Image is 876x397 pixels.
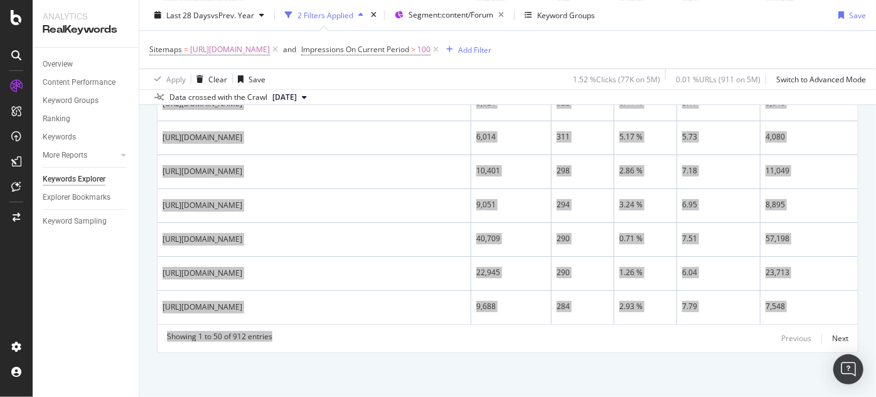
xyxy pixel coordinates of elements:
div: 10,401 [476,165,546,177]
div: 0.71 % [619,233,671,244]
div: 3.24 % [619,199,671,210]
a: Content Performance [43,76,130,89]
a: [URL][DOMAIN_NAME] [163,233,242,246]
a: [URL][DOMAIN_NAME] [163,267,242,280]
div: 298 [557,165,609,177]
div: Next [832,333,848,344]
div: Save [849,9,866,20]
div: 5.17 % [619,131,671,143]
div: More Reports [43,149,87,162]
button: Switch to Advanced Mode [771,69,866,89]
div: Open Intercom Messenger [833,354,863,384]
a: [URL][DOMAIN_NAME] [163,301,242,313]
div: 284 [557,301,609,312]
a: Keywords Explorer [43,173,130,186]
div: Explorer Bookmarks [43,191,110,204]
span: Impressions On Current Period [301,44,409,55]
div: 290 [557,233,609,244]
a: Keywords [43,131,130,144]
span: = [184,44,188,55]
div: Keyword Sampling [43,215,107,228]
a: [URL][DOMAIN_NAME] [163,165,242,178]
div: 1.26 % [619,267,671,278]
button: Add Filter [441,42,491,57]
div: Previous [781,333,811,344]
div: 5.73 [682,131,755,143]
button: [DATE] [267,90,312,105]
button: Save [233,69,265,89]
div: 2.86 % [619,165,671,177]
div: Add Filter [458,44,491,55]
a: [URL][DOMAIN_NAME] [163,131,242,144]
div: 9,051 [476,199,546,210]
div: Keywords Explorer [43,173,105,186]
div: 0.01 % URLs ( 911 on 5M ) [676,73,761,84]
div: Switch to Advanced Mode [776,73,866,84]
div: 9,688 [476,301,546,312]
div: Keyword Groups [43,94,99,107]
a: More Reports [43,149,117,162]
div: Data crossed with the Crawl [169,92,267,103]
div: Showing 1 to 50 of 912 entries [167,331,272,346]
div: 311 [557,131,609,143]
div: 7.79 [682,301,755,312]
a: Overview [43,58,130,71]
div: Overview [43,58,73,71]
span: Segment: content/Forum [409,9,493,20]
button: Apply [149,69,186,89]
span: 2025 Jul. 7th [272,92,297,103]
div: 6,014 [476,131,546,143]
button: Segment:content/Forum [390,5,509,25]
div: 6.04 [682,267,755,278]
span: vs Prev. Year [211,9,254,20]
a: [URL][DOMAIN_NAME] [163,199,242,212]
div: Clear [208,73,227,84]
button: Keyword Groups [520,5,600,25]
button: Clear [191,69,227,89]
div: and [283,44,296,55]
span: Sitemaps [149,44,182,55]
div: Keywords [43,131,76,144]
button: Save [833,5,866,25]
button: 2 Filters Applied [280,5,368,25]
div: 7.18 [682,165,755,177]
button: and [283,43,296,55]
div: Save [248,73,265,84]
button: Next [832,331,848,346]
div: Analytics [43,10,129,23]
span: Last 28 Days [166,9,211,20]
a: Explorer Bookmarks [43,191,130,204]
div: 294 [557,199,609,210]
div: 2.93 % [619,301,671,312]
div: 290 [557,267,609,278]
a: Keyword Sampling [43,215,130,228]
button: Last 28 DaysvsPrev. Year [149,5,269,25]
div: times [368,9,379,21]
span: [URL][DOMAIN_NAME] [190,41,270,58]
button: Previous [781,331,811,346]
div: RealKeywords [43,23,129,37]
div: Keyword Groups [537,9,595,20]
span: 100 [417,41,430,58]
div: 2 Filters Applied [297,9,353,20]
a: Ranking [43,112,130,126]
div: Content Performance [43,76,115,89]
span: > [411,44,415,55]
div: Apply [166,73,186,84]
div: 40,709 [476,233,546,244]
div: 22,945 [476,267,546,278]
div: 1.52 % Clicks ( 77K on 5M ) [573,73,660,84]
div: 6.95 [682,199,755,210]
a: Keyword Groups [43,94,130,107]
div: 7.51 [682,233,755,244]
div: Ranking [43,112,70,126]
